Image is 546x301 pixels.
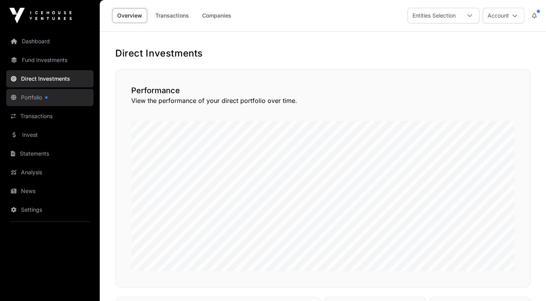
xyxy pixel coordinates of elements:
a: Fund Investments [6,51,93,69]
a: Dashboard [6,33,93,50]
a: Overview [112,8,147,23]
a: Statements [6,145,93,162]
a: Transactions [6,108,93,125]
button: Account [483,8,524,23]
div: Entities Selection [408,8,460,23]
img: Icehouse Ventures Logo [9,8,72,23]
a: News [6,182,93,200]
a: Settings [6,201,93,218]
iframe: Chat Widget [507,264,546,301]
a: Transactions [150,8,194,23]
h1: Direct Investments [115,47,530,60]
a: Companies [197,8,236,23]
p: View the performance of your direct portfolio over time. [131,96,514,105]
a: Direct Investments [6,70,93,87]
a: Invest [6,126,93,143]
a: Analysis [6,164,93,181]
a: Portfolio [6,89,93,106]
h2: Performance [131,85,514,96]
